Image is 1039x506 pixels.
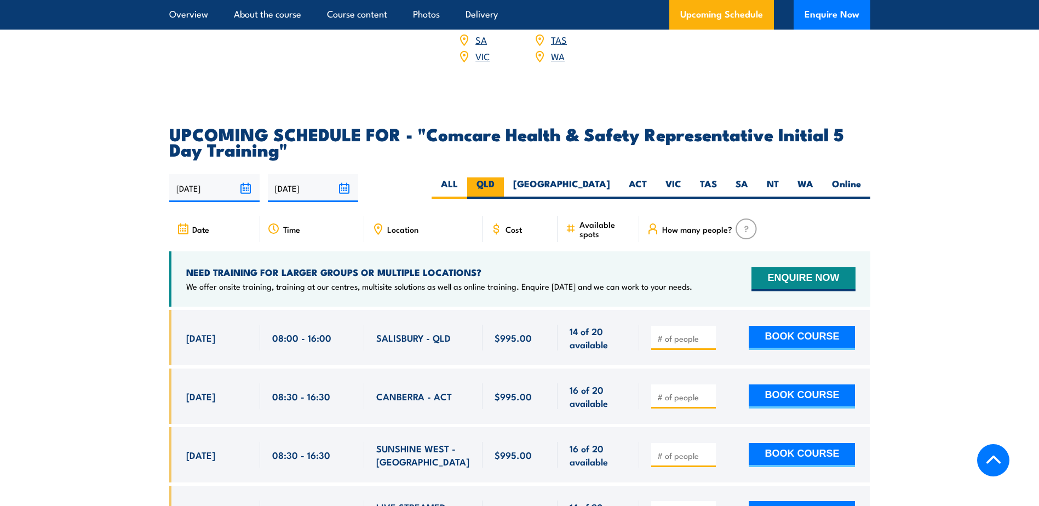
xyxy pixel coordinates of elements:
span: How many people? [662,225,732,234]
span: 14 of 20 available [570,325,627,350]
span: $995.00 [495,449,532,461]
a: TAS [551,33,567,46]
input: # of people [657,450,712,461]
p: We offer onsite training, training at our centres, multisite solutions as well as online training... [186,281,692,292]
span: [DATE] [186,390,215,403]
button: BOOK COURSE [749,384,855,409]
span: Time [283,225,300,234]
span: 08:30 - 16:30 [272,449,330,461]
span: 16 of 20 available [570,383,627,409]
label: ACT [619,177,656,199]
label: Online [823,177,870,199]
label: NT [757,177,788,199]
h4: NEED TRAINING FOR LARGER GROUPS OR MULTIPLE LOCATIONS? [186,266,692,278]
span: Available spots [579,220,632,238]
span: SUNSHINE WEST - [GEOGRAPHIC_DATA] [376,442,470,468]
span: SALISBURY - QLD [376,331,451,344]
span: $995.00 [495,390,532,403]
label: TAS [691,177,726,199]
label: SA [726,177,757,199]
a: SA [475,33,487,46]
span: [DATE] [186,331,215,344]
span: CANBERRA - ACT [376,390,452,403]
button: ENQUIRE NOW [751,267,855,291]
span: $995.00 [495,331,532,344]
input: From date [169,174,260,202]
input: To date [268,174,358,202]
span: Location [387,225,418,234]
button: BOOK COURSE [749,326,855,350]
input: # of people [657,392,712,403]
span: Date [192,225,209,234]
label: [GEOGRAPHIC_DATA] [504,177,619,199]
span: Cost [506,225,522,234]
label: VIC [656,177,691,199]
label: ALL [432,177,467,199]
span: 08:30 - 16:30 [272,390,330,403]
label: QLD [467,177,504,199]
span: 16 of 20 available [570,442,627,468]
span: 08:00 - 16:00 [272,331,331,344]
label: WA [788,177,823,199]
a: WA [551,49,565,62]
h2: UPCOMING SCHEDULE FOR - "Comcare Health & Safety Representative Initial 5 Day Training" [169,126,870,157]
span: [DATE] [186,449,215,461]
input: # of people [657,333,712,344]
button: BOOK COURSE [749,443,855,467]
a: VIC [475,49,490,62]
